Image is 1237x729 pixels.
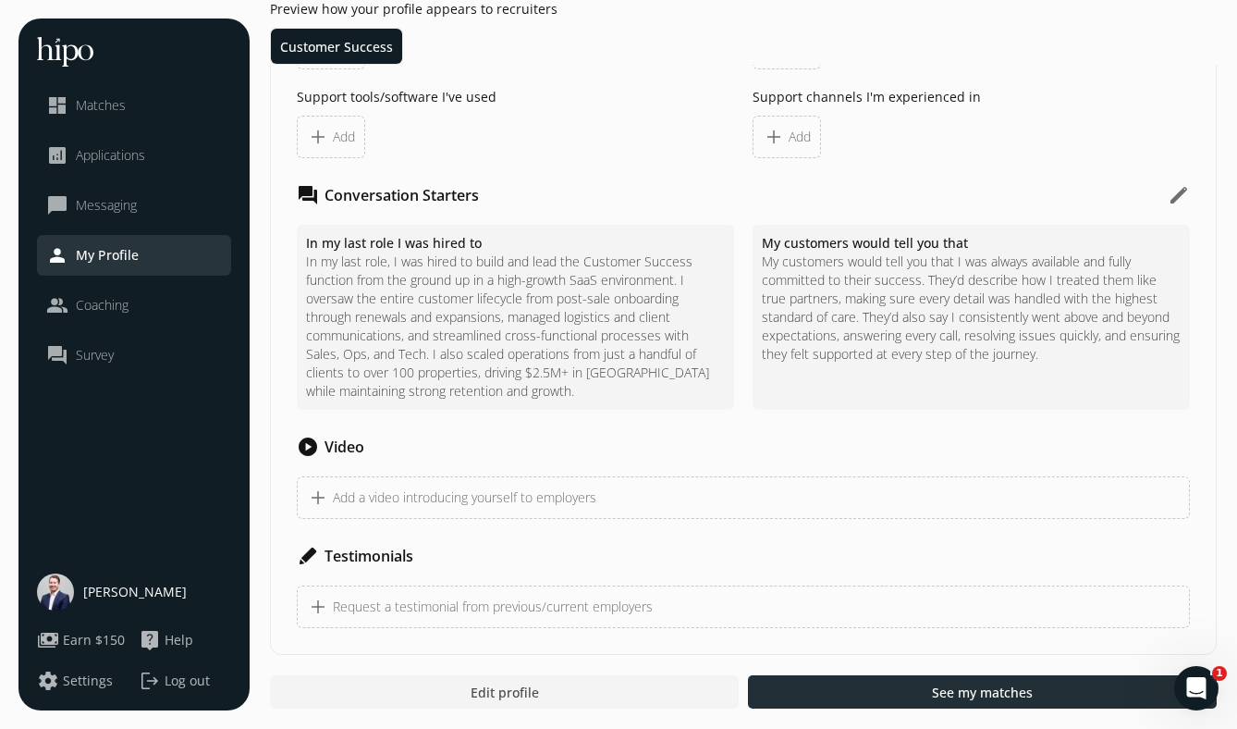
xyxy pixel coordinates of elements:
[37,37,93,67] img: hh-logo-white
[748,675,1217,709] button: See my matches
[76,96,126,115] span: Matches
[297,184,319,206] span: forum
[46,194,222,216] a: chat_bubble_outlineMessaging
[46,344,68,366] span: question_answer
[307,596,329,618] span: add
[37,629,125,651] button: paymentsEarn $150
[471,683,539,702] span: Edit profile
[165,672,210,690] span: Log out
[325,545,413,567] h2: Testimonials
[306,234,725,253] h5: In my last role I was hired to
[306,253,725,401] p: In my last role, I was hired to build and lead the Customer Success function from the ground up i...
[297,545,319,567] span: stylus
[333,128,355,146] span: Add
[46,244,222,266] a: personMy Profile
[789,128,811,146] span: Add
[76,346,114,364] span: Survey
[37,574,74,611] img: user-photo
[37,629,59,651] span: payments
[37,670,113,692] button: settingsSettings
[325,436,364,458] h2: Video
[46,294,222,316] a: peopleCoaching
[270,675,739,709] button: Edit profile
[307,126,329,148] span: add
[139,629,193,651] button: live_helpHelp
[63,631,125,649] span: Earn $150
[46,144,222,167] a: analyticsApplications
[76,246,139,265] span: My Profile
[46,344,222,366] a: question_answerSurvey
[271,29,402,64] li: Customer Success
[76,146,145,165] span: Applications
[762,234,1181,253] h5: My customers would tell you that
[37,670,129,692] a: settingsSettings
[753,88,981,106] h2: Support channels I'm experienced in
[46,94,68,117] span: dashboard
[83,583,187,601] span: [PERSON_NAME]
[46,144,68,167] span: analytics
[763,126,785,148] span: add
[37,629,129,651] a: paymentsEarn $150
[46,94,222,117] a: dashboardMatches
[63,672,113,690] span: Settings
[139,629,161,651] span: live_help
[333,488,596,507] span: Add a video introducing yourself to employers
[139,670,161,692] span: logout
[139,670,231,692] button: logoutLog out
[76,196,137,215] span: Messaging
[46,294,68,316] span: people
[46,244,68,266] span: person
[1212,666,1227,681] span: 1
[139,629,231,651] a: live_helpHelp
[307,487,329,509] span: add
[46,194,68,216] span: chat_bubble_outline
[37,670,59,692] span: settings
[325,184,479,206] h2: Conversation Starters
[932,683,1033,702] span: See my matches
[297,436,319,458] span: play_circle
[1168,184,1190,206] button: edit
[76,296,129,315] span: Coaching
[1174,666,1219,710] iframe: Intercom live chat
[762,253,1181,364] p: My customers would tell you that I was always available and fully committed to their success. The...
[165,631,193,649] span: Help
[333,598,653,616] span: Request a testimonial from previous/current employers
[297,88,496,106] h2: Support tools/software I've used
